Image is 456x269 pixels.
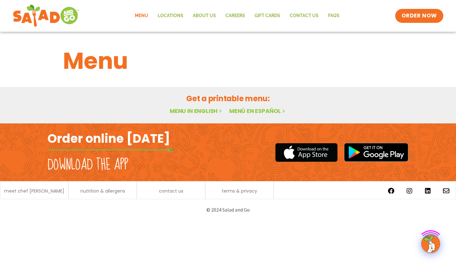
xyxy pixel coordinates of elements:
[285,9,323,23] a: Contact Us
[159,189,183,193] a: contact us
[221,9,250,23] a: Careers
[153,9,188,23] a: Locations
[51,206,405,214] p: © 2024 Salad and Go
[402,12,437,20] span: ORDER NOW
[395,9,443,23] a: ORDER NOW
[188,9,221,23] a: About Us
[63,93,393,104] h2: Get a printable menu:
[47,148,174,152] img: fork
[229,107,286,115] a: Menú en español
[13,3,79,29] img: new-SAG-logo-768×292
[80,189,125,193] a: nutrition & allergens
[222,189,257,193] a: terms & privacy
[4,189,64,193] a: meet chef [PERSON_NAME]
[170,107,223,115] a: Menu in English
[323,9,344,23] a: FAQs
[130,9,344,23] nav: Menu
[250,9,285,23] a: GIFT CARDS
[275,142,338,163] img: appstore
[47,156,128,174] h2: Download the app
[63,44,393,78] h1: Menu
[47,131,170,146] h2: Order online [DATE]
[344,143,408,162] img: google_play
[130,9,153,23] a: Menu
